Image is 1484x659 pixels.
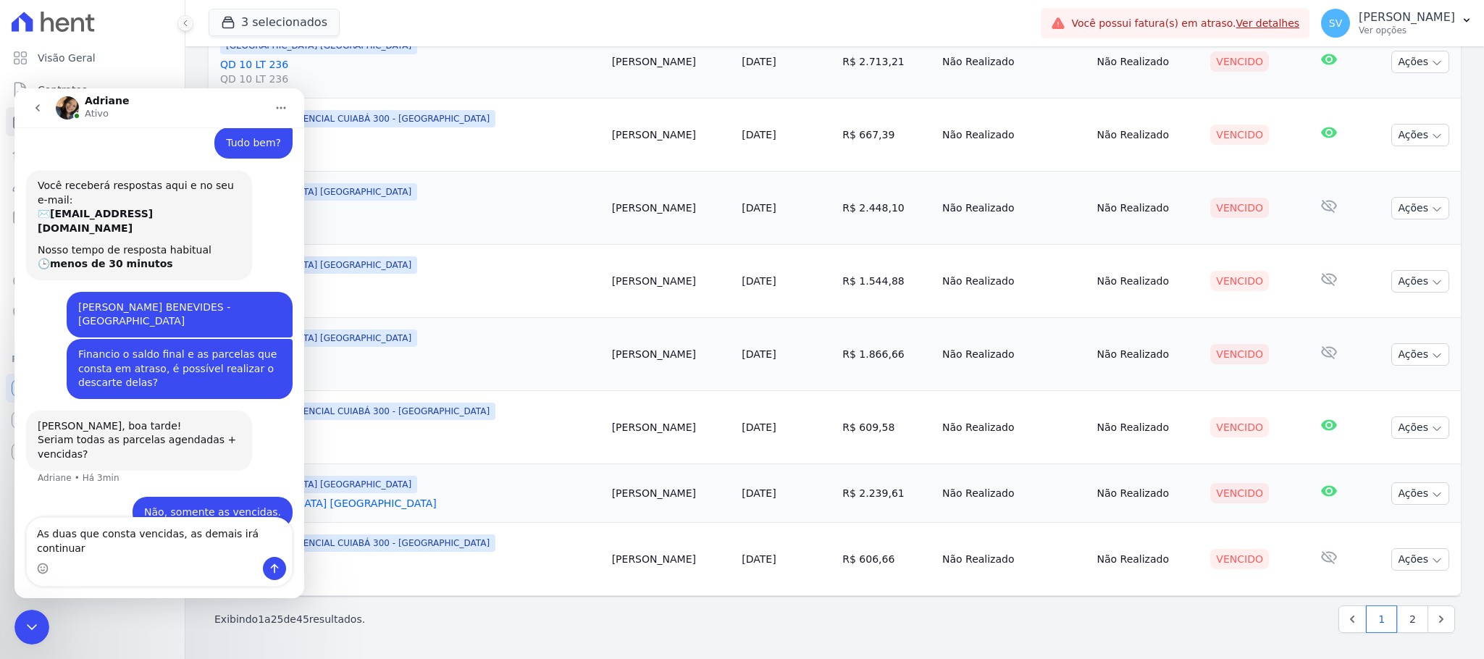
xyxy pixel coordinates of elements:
[742,421,776,433] a: [DATE]
[14,610,49,645] iframe: Intercom live chat
[1091,98,1204,172] td: Não Realizado
[12,408,278,458] div: SHIRLEY diz…
[1091,523,1204,596] td: Não Realizado
[1428,605,1455,633] a: Next
[936,245,1091,318] td: Não Realizado
[1359,10,1455,25] p: [PERSON_NAME]
[936,523,1091,596] td: Não Realizado
[12,322,238,382] div: [PERSON_NAME], boa tarde!Seriam todas as parcelas agendadas + vencidas?Adriane • Há 3min
[1391,343,1449,366] button: Ações
[220,291,600,306] span: QD 10 LT 221
[220,569,600,584] span: QD 1 LT 2
[1091,391,1204,464] td: Não Realizado
[23,385,105,394] div: Adriane • Há 3min
[248,469,272,492] button: Enviar uma mensagem
[296,613,309,625] span: 45
[1091,172,1204,245] td: Não Realizado
[1366,605,1397,633] a: 1
[936,98,1091,172] td: Não Realizado
[220,555,600,584] a: QD 1 LT 2QD 1 LT 2
[606,391,737,464] td: [PERSON_NAME]
[837,464,936,523] td: R$ 2.239,61
[606,25,737,98] td: [PERSON_NAME]
[220,130,600,159] a: QD 17 LT 325QD 17 LT 325
[220,437,600,452] span: QD 2 LT 31
[220,364,600,379] span: QD 10 LT 203
[220,277,600,306] a: QD 10 LT 221QD 10 LT 221
[23,155,226,183] div: Nosso tempo de resposta habitual 🕒
[220,476,417,493] span: [GEOGRAPHIC_DATA] [GEOGRAPHIC_DATA]
[271,613,284,625] span: 25
[22,474,34,486] button: Selecionador de Emoji
[606,464,737,523] td: [PERSON_NAME]
[1329,18,1342,28] span: SV
[936,318,1091,391] td: Não Realizado
[837,245,936,318] td: R$ 1.544,88
[1071,16,1299,31] span: Você possui fatura(s) em atraso.
[220,534,495,552] span: COMPLEXO RESIDENCIAL CUIABÁ 300 - [GEOGRAPHIC_DATA]
[742,202,776,214] a: [DATE]
[837,391,936,464] td: R$ 609,58
[220,403,495,420] span: COMPLEXO RESIDENCIAL CUIABÁ 300 - [GEOGRAPHIC_DATA]
[1391,124,1449,146] button: Ações
[1236,17,1300,29] a: Ver detalhes
[14,88,304,598] iframe: Intercom live chat
[1309,3,1484,43] button: SV [PERSON_NAME] Ver opções
[220,256,417,274] span: [GEOGRAPHIC_DATA] [GEOGRAPHIC_DATA]
[220,423,600,452] a: QD 2 LT 31QD 2 LT 31
[1391,270,1449,293] button: Ações
[214,612,365,626] p: Exibindo a de resultados.
[23,119,138,146] b: [EMAIL_ADDRESS][DOMAIN_NAME]
[1391,51,1449,73] button: Ações
[209,9,340,36] button: 3 selecionados
[742,553,776,565] a: [DATE]
[1210,125,1269,145] div: Vencido
[1359,25,1455,36] p: Ver opções
[12,429,277,469] textarea: Envie uma mensagem...
[1210,483,1269,503] div: Vencido
[742,275,776,287] a: [DATE]
[1091,464,1204,523] td: Não Realizado
[1210,344,1269,364] div: Vencido
[12,251,278,322] div: SHIRLEY diz…
[1391,548,1449,571] button: Ações
[742,56,776,67] a: [DATE]
[130,417,267,432] div: Não, somente as vencidas.
[220,72,600,86] span: QD 10 LT 236
[1210,198,1269,218] div: Vencido
[12,351,173,368] div: Plataformas
[742,348,776,360] a: [DATE]
[6,75,179,104] a: Contratos
[6,139,179,168] a: Lotes
[220,110,495,127] span: COMPLEXO RESIDENCIAL CUIABÁ 300 - [GEOGRAPHIC_DATA]
[1091,25,1204,98] td: Não Realizado
[6,43,179,72] a: Visão Geral
[64,212,267,240] div: [PERSON_NAME] BENEVIDES - [GEOGRAPHIC_DATA]
[742,129,776,140] a: [DATE]
[6,235,179,264] a: Transferências
[220,57,600,86] a: QD 10 LT 236QD 10 LT 236
[1397,605,1428,633] a: 2
[52,251,278,311] div: Financio o saldo final e as parcelas que consta em atraso, é possível realizar o descarte delas?
[837,172,936,245] td: R$ 2.448,10
[936,464,1091,523] td: Não Realizado
[606,245,737,318] td: [PERSON_NAME]
[118,408,278,440] div: Não, somente as vencidas.
[220,218,600,232] span: QD 4 LT 86
[1091,318,1204,391] td: Não Realizado
[837,98,936,172] td: R$ 667,39
[220,183,417,201] span: [GEOGRAPHIC_DATA] [GEOGRAPHIC_DATA]
[936,25,1091,98] td: Não Realizado
[606,523,737,596] td: [PERSON_NAME]
[23,345,226,373] div: Seriam todas as parcelas agendadas + vencidas?
[936,172,1091,245] td: Não Realizado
